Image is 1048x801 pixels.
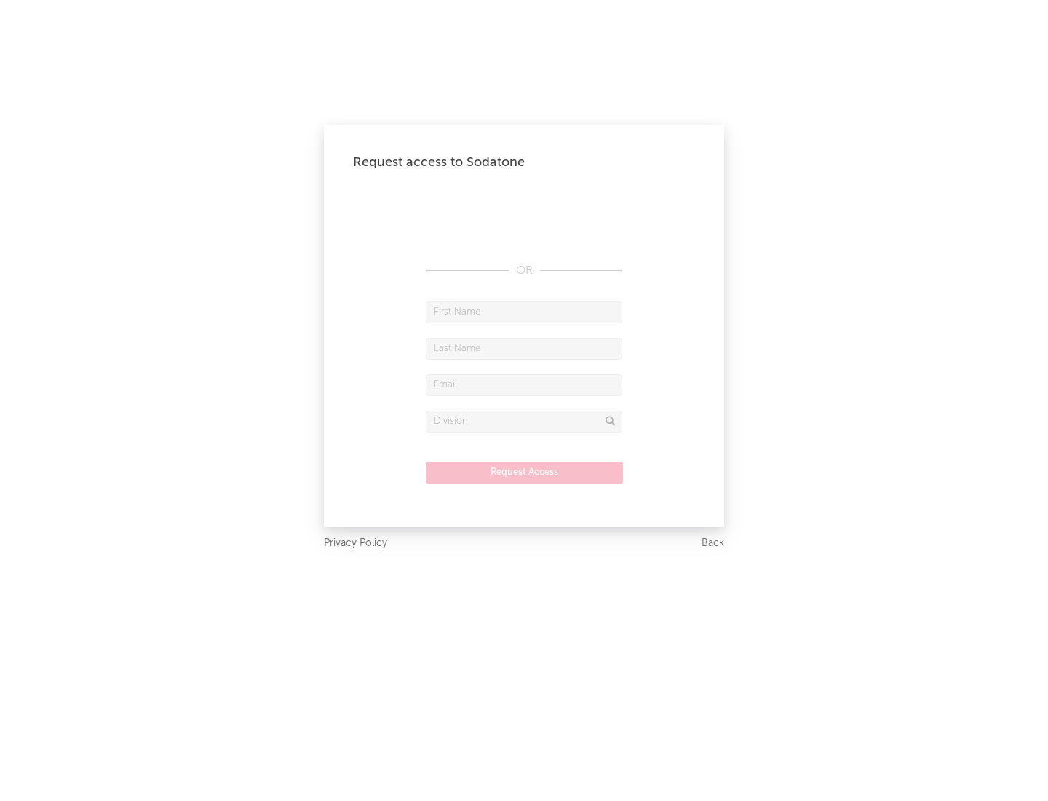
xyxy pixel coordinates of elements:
input: Email [426,374,622,396]
input: Division [426,411,622,433]
a: Privacy Policy [324,534,387,553]
button: Request Access [426,462,623,484]
input: Last Name [426,338,622,360]
div: OR [426,262,622,280]
input: First Name [426,301,622,323]
a: Back [702,534,724,553]
div: Request access to Sodatone [353,154,695,171]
